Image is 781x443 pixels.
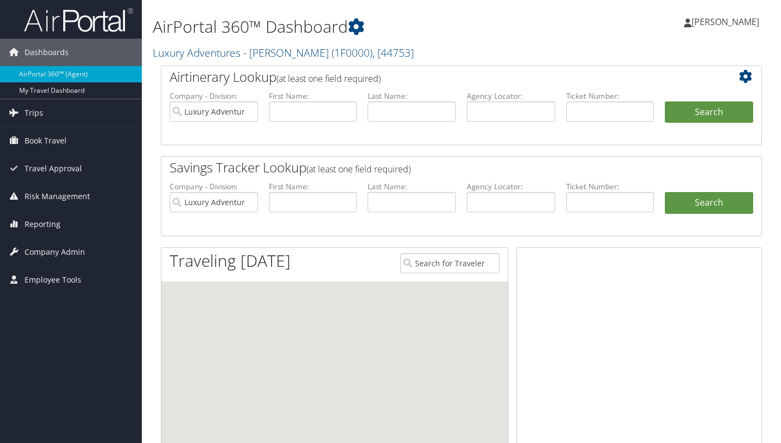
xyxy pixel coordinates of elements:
label: Company - Division: [170,91,258,101]
span: ( 1F0000 ) [332,45,373,60]
span: Risk Management [25,183,90,210]
span: Book Travel [25,127,67,154]
h1: AirPortal 360™ Dashboard [153,15,564,38]
span: Trips [25,99,43,127]
label: Last Name: [368,91,456,101]
img: airportal-logo.png [24,7,133,33]
span: (at least one field required) [277,73,381,85]
span: (at least one field required) [307,163,411,175]
h1: Traveling [DATE] [170,249,291,272]
label: Agency Locator: [467,181,555,192]
a: Search [665,192,753,214]
h2: Airtinerary Lookup [170,68,703,86]
span: Employee Tools [25,266,81,294]
label: Ticket Number: [566,181,654,192]
label: First Name: [269,91,357,101]
label: Company - Division: [170,181,258,192]
span: Reporting [25,211,61,238]
span: Dashboards [25,39,69,66]
span: Company Admin [25,238,85,266]
label: Agency Locator: [467,91,555,101]
span: [PERSON_NAME] [692,16,759,28]
label: Ticket Number: [566,91,654,101]
h2: Savings Tracker Lookup [170,158,703,177]
span: , [ 44753 ] [373,45,414,60]
label: Last Name: [368,181,456,192]
a: [PERSON_NAME] [684,5,770,38]
button: Search [665,101,753,123]
input: search accounts [170,192,258,212]
span: Travel Approval [25,155,82,182]
input: Search for Traveler [400,253,500,273]
a: Luxury Adventures - [PERSON_NAME] [153,45,414,60]
label: First Name: [269,181,357,192]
